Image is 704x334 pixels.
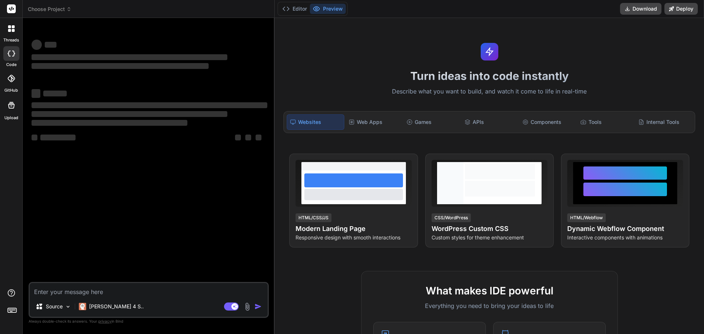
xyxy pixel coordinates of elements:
div: HTML/Webflow [567,213,606,222]
label: code [6,62,16,68]
label: GitHub [4,87,18,93]
span: ‌ [32,40,42,50]
h4: WordPress Custom CSS [432,224,547,234]
div: CSS/WordPress [432,213,471,222]
div: Games [404,114,460,130]
img: Pick Models [65,304,71,310]
button: Editor [279,4,310,14]
div: Tools [577,114,634,130]
div: Websites [287,114,344,130]
span: ‌ [43,91,67,96]
p: Everything you need to bring your ideas to life [373,301,606,310]
div: Components [520,114,576,130]
div: Internal Tools [635,114,692,130]
h4: Modern Landing Page [296,224,411,234]
span: ‌ [32,111,227,117]
button: Preview [310,4,346,14]
span: ‌ [40,135,76,140]
h1: Turn ideas into code instantly [279,69,700,82]
button: Download [620,3,661,15]
p: Interactive components with animations [567,234,683,241]
span: ‌ [32,120,187,126]
h2: What makes IDE powerful [373,283,606,298]
span: ‌ [32,102,267,108]
span: ‌ [32,63,209,69]
span: ‌ [32,135,37,140]
h4: Dynamic Webflow Component [567,224,683,234]
label: Upload [4,115,18,121]
span: ‌ [32,54,227,60]
label: threads [3,37,19,43]
p: Custom styles for theme enhancement [432,234,547,241]
div: HTML/CSS/JS [296,213,331,222]
div: Web Apps [346,114,402,130]
span: privacy [98,319,111,323]
p: Describe what you want to build, and watch it come to life in real-time [279,87,700,96]
div: APIs [462,114,518,130]
span: ‌ [256,135,261,140]
span: ‌ [245,135,251,140]
span: ‌ [45,42,56,48]
p: Source [46,303,63,310]
span: ‌ [235,135,241,140]
img: attachment [243,302,252,311]
span: Choose Project [28,5,71,13]
p: Always double-check its answers. Your in Bind [29,318,269,325]
span: ‌ [32,89,40,98]
img: Claude 4 Sonnet [79,303,86,310]
p: [PERSON_NAME] 4 S.. [89,303,144,310]
img: icon [254,303,262,310]
p: Responsive design with smooth interactions [296,234,411,241]
button: Deploy [664,3,698,15]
